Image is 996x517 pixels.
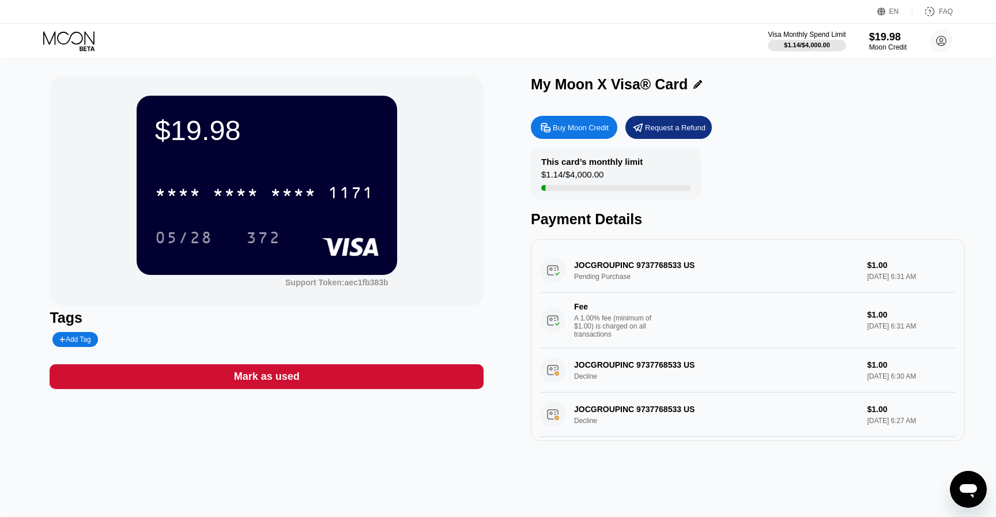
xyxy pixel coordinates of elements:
div: [DATE] 6:31 AM [867,322,955,330]
div: Payment Details [531,211,965,228]
div: Add Tag [52,332,97,347]
div: $1.14 / $4,000.00 [541,169,603,185]
div: Buy Moon Credit [553,123,609,133]
div: $1.14 / $4,000.00 [784,41,830,48]
div: 372 [246,230,281,248]
div: Support Token:aec1fb383b [285,278,388,287]
div: Request a Refund [645,123,705,133]
div: Support Token: aec1fb383b [285,278,388,287]
div: $19.98 [155,114,379,146]
div: 05/28 [155,230,213,248]
div: Visa Monthly Spend Limit [768,31,846,39]
div: $19.98 [869,31,907,43]
div: 05/28 [146,223,221,252]
div: Visa Monthly Spend Limit$1.14/$4,000.00 [768,31,846,51]
div: Moon Credit [869,43,907,51]
div: $19.98Moon Credit [869,31,907,51]
div: A 1.00% fee (minimum of $1.00) is charged on all transactions [574,314,661,338]
div: FAQ [939,7,953,16]
div: 1171 [328,185,374,203]
div: EN [889,7,899,16]
div: Fee [574,302,655,311]
iframe: Button to launch messaging window [950,471,987,508]
div: Buy Moon Credit [531,116,617,139]
div: Mark as used [50,364,484,389]
div: EN [877,6,912,17]
div: Request a Refund [625,116,712,139]
div: My Moon X Visa® Card [531,76,688,93]
div: $1.00 [867,310,955,319]
div: Mark as used [234,370,300,383]
div: 372 [237,223,289,252]
div: FeeA 1.00% fee (minimum of $1.00) is charged on all transactions$1.00[DATE] 6:31 AM [540,293,956,348]
div: This card’s monthly limit [541,157,643,167]
div: FAQ [912,6,953,17]
div: Add Tag [59,335,90,344]
div: Tags [50,310,484,326]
